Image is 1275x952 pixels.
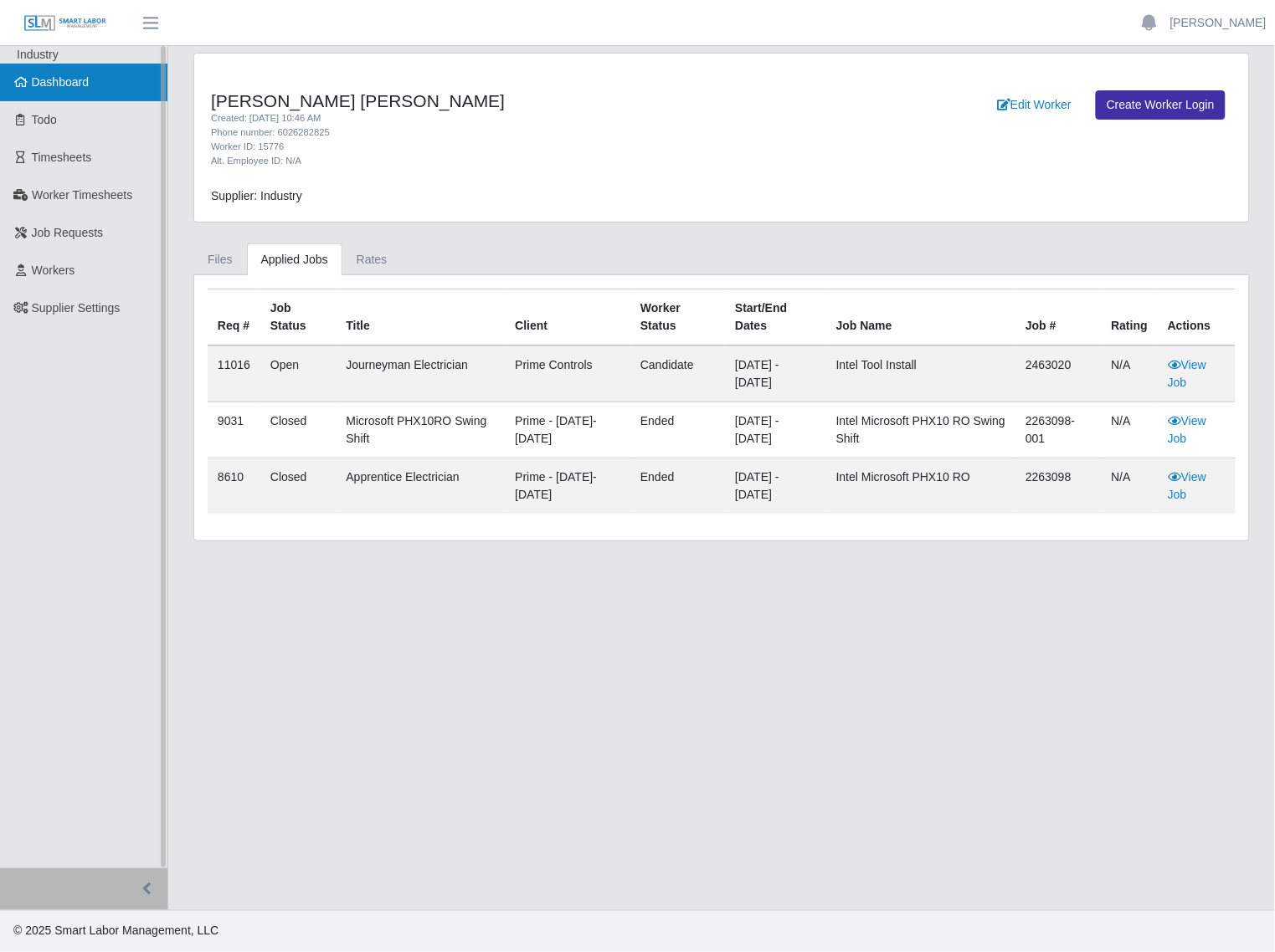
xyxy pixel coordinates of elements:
th: Worker Status [630,289,725,346]
a: View Job [1168,414,1206,445]
th: Start/End Dates [725,289,826,346]
a: View Job [1168,470,1206,501]
h4: [PERSON_NAME] [PERSON_NAME] [211,90,796,111]
td: 11016 [208,345,260,402]
th: Actions [1158,289,1236,346]
td: Closed [260,458,337,514]
td: 2463020 [1015,345,1101,402]
th: Job Name [826,289,1015,346]
div: Created: [DATE] 10:46 AM [211,111,796,125]
td: [DATE] - [DATE] [725,402,826,458]
th: Req # [208,289,260,346]
div: Alt. Employee ID: N/A [211,154,796,168]
td: Closed [260,402,337,458]
div: Phone number: 6026282825 [211,125,796,140]
td: Prime Controls [505,345,630,402]
span: Industry [17,48,59,61]
td: N/A [1102,402,1159,458]
td: Microsoft PHX10RO Swing Shift [336,402,505,458]
td: ended [630,458,725,514]
span: Workers [32,264,75,277]
th: Client [505,289,630,346]
td: 2263098-001 [1015,402,1101,458]
td: Open [260,345,337,402]
a: Create Worker Login [1096,90,1226,120]
td: Apprentice Electrician [336,458,505,514]
td: ended [630,402,725,458]
td: 2263098 [1015,458,1101,514]
a: [PERSON_NAME] [1170,14,1267,32]
span: Timesheets [32,151,92,164]
th: Job # [1015,289,1101,346]
th: Title [336,289,505,346]
td: N/A [1102,458,1159,514]
span: Supplier: Industry [211,189,302,202]
img: SLM Logo [23,14,107,33]
span: Worker Timesheets [32,188,132,202]
td: 8610 [208,458,260,514]
span: Job Requests [32,226,104,239]
span: Supplier Settings [32,301,121,315]
td: 9031 [208,402,260,458]
td: Prime - [DATE]-[DATE] [505,458,630,514]
th: Job Status [260,289,337,346]
td: candidate [630,345,725,402]
a: Rates [342,243,402,276]
span: © 2025 Smart Labor Management, LLC [13,924,218,938]
a: View Job [1168,358,1206,389]
div: Worker ID: 15776 [211,140,796,154]
a: Applied Jobs [247,243,342,276]
a: Edit Worker [986,90,1082,120]
td: [DATE] - [DATE] [725,458,826,514]
span: Dashboard [32,75,90,89]
th: Rating [1102,289,1159,346]
td: Intel Microsoft PHX10 RO Swing Shift [826,402,1015,458]
span: Todo [32,113,57,126]
td: N/A [1102,345,1159,402]
td: Journeyman Electrician [336,345,505,402]
a: Files [193,243,247,276]
td: Intel Microsoft PHX10 RO [826,458,1015,514]
td: Intel Tool Install [826,345,1015,402]
td: Prime - [DATE]-[DATE] [505,402,630,458]
td: [DATE] - [DATE] [725,345,826,402]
